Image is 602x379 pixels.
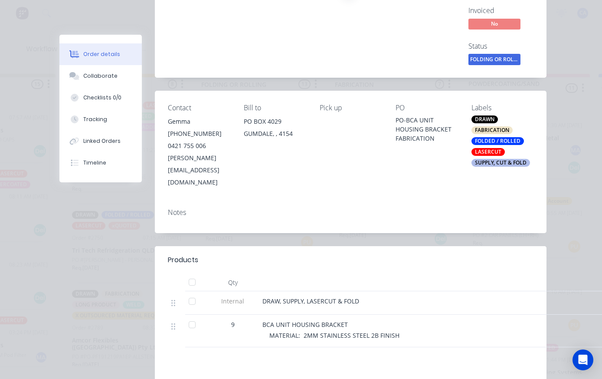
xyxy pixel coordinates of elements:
span: No [468,19,520,30]
div: Checklists 0/0 [83,94,121,102]
div: DRAWN [471,115,498,123]
div: LASERCUT [471,148,505,156]
div: GUMDALE, , 4154 [244,128,306,140]
div: SUPPLY, CUT & FOLD [471,159,530,167]
button: Collaborate [59,65,142,87]
span: MATERIAL: 2MM STAINLESS STEEL 2B FINISH [269,331,399,339]
div: Invoiced [468,7,533,15]
div: PO-BCA UNIT HOUSING BRACKET FABRICATION [396,115,458,143]
div: PO BOX 4029GUMDALE, , 4154 [244,115,306,143]
div: Collaborate [83,72,118,80]
div: Tracking [83,115,107,123]
div: Gemma[PHONE_NUMBER]0421 755 006[PERSON_NAME][EMAIL_ADDRESS][DOMAIN_NAME] [168,115,230,188]
div: Notes [168,208,533,217]
div: 0421 755 006 [168,140,230,152]
div: Order details [83,50,120,58]
span: FOLDING OR ROLL... [468,54,520,65]
div: Products [168,255,198,265]
button: Checklists 0/0 [59,87,142,109]
span: DRAW, SUPPLY, LASERCUT & FOLD [262,297,359,305]
span: BCA UNIT HOUSING BRACKET [262,320,348,329]
div: Linked Orders [83,137,121,145]
div: FABRICATION [471,126,513,134]
div: Gemma [168,115,230,128]
div: Labels [471,104,533,112]
div: Contact [168,104,230,112]
div: FOLDED / ROLLED [471,137,524,145]
div: Qty [207,274,259,291]
div: PO [396,104,458,112]
div: Bill to [244,104,306,112]
div: Open Intercom Messenger [573,349,593,370]
button: Timeline [59,152,142,174]
div: Status [468,42,533,50]
button: FOLDING OR ROLL... [468,54,520,67]
button: Tracking [59,109,142,130]
button: Order details [59,43,142,65]
div: [PHONE_NUMBER] [168,128,230,140]
div: PO BOX 4029 [244,115,306,128]
span: 9 [231,320,235,329]
div: [PERSON_NAME][EMAIL_ADDRESS][DOMAIN_NAME] [168,152,230,188]
div: Timeline [83,159,106,167]
div: Pick up [320,104,382,112]
button: Linked Orders [59,130,142,152]
span: Internal [210,297,255,306]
